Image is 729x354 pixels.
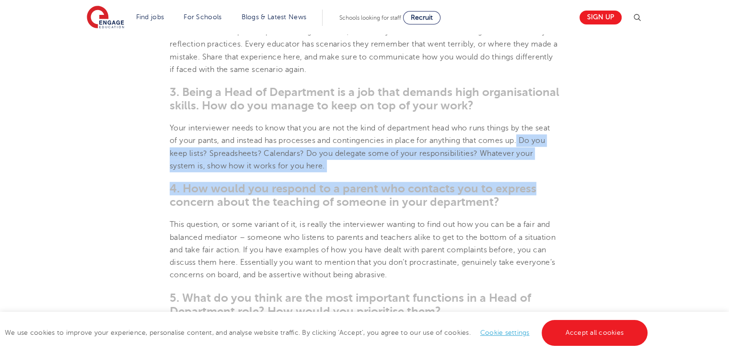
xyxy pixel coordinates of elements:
[170,291,531,318] span: 5. What do you think are the most important functions in a Head of Department role? How would you...
[170,124,550,170] span: Your interviewer needs to know that you are not the kind of department head who runs things by th...
[170,85,559,112] span: 3. Being a Head of Department is a job that demands high organisational skills. How do you manage...
[5,329,650,336] span: We use cookies to improve your experience, personalise content, and analyse website traffic. By c...
[411,14,433,21] span: Recruit
[184,13,221,21] a: For Schools
[403,11,440,24] a: Recruit
[339,14,401,21] span: Schools looking for staff
[579,11,622,24] a: Sign up
[87,6,124,30] img: Engage Education
[542,320,648,346] a: Accept all cookies
[242,13,307,21] a: Blogs & Latest News
[136,13,164,21] a: Find jobs
[170,220,555,279] span: This question, or some variant of it, is really the interviewer wanting to find out how you can b...
[170,182,536,209] span: 4. How would you respond to a parent who contacts you to express concern about the teaching of so...
[170,27,559,74] span: Reflection is an important part of being a teacher, and here your interviewer is looking for evid...
[480,329,530,336] a: Cookie settings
